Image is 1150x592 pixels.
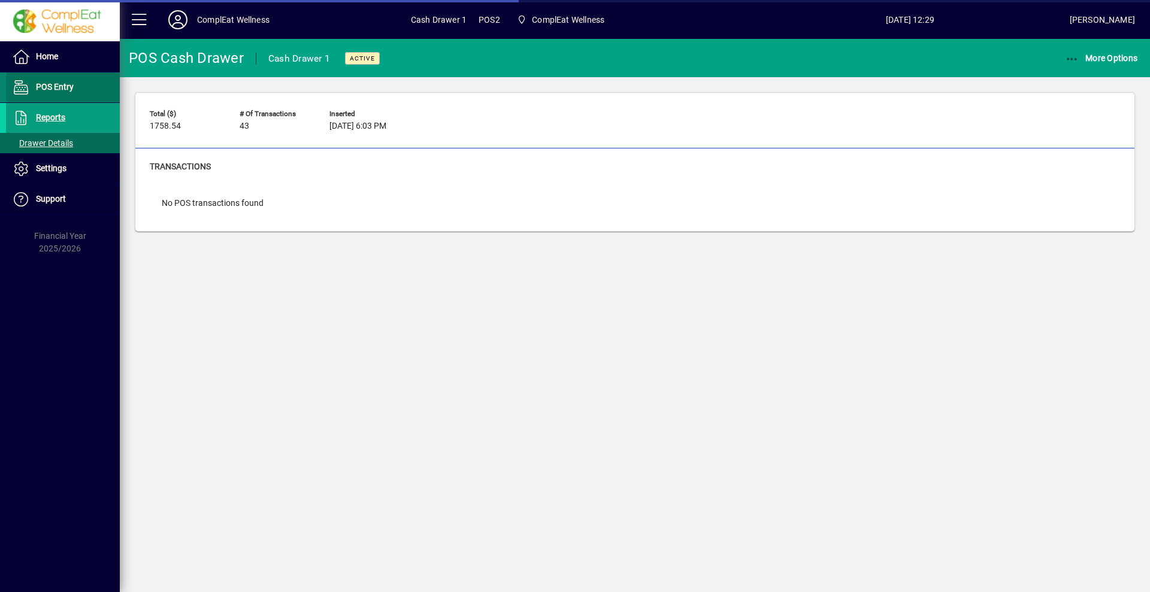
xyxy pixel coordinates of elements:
[329,110,401,118] span: Inserted
[6,184,120,214] a: Support
[1062,47,1141,69] button: More Options
[150,122,181,131] span: 1758.54
[36,113,65,122] span: Reports
[36,194,66,204] span: Support
[129,48,244,68] div: POS Cash Drawer
[36,82,74,92] span: POS Entry
[197,10,270,29] div: ComplEat Wellness
[150,185,276,221] div: No POS transactions found
[411,10,467,29] span: Cash Drawer 1
[36,51,58,61] span: Home
[6,133,120,153] a: Drawer Details
[6,154,120,184] a: Settings
[159,9,197,31] button: Profile
[6,42,120,72] a: Home
[1070,10,1135,29] div: [PERSON_NAME]
[512,9,609,31] span: ComplEat Wellness
[6,72,120,102] a: POS Entry
[268,49,330,68] div: Cash Drawer 1
[150,162,211,171] span: Transactions
[1065,53,1138,63] span: More Options
[329,122,386,131] span: [DATE] 6:03 PM
[750,10,1070,29] span: [DATE] 12:29
[150,110,222,118] span: Total ($)
[12,138,73,148] span: Drawer Details
[36,163,66,173] span: Settings
[479,10,500,29] span: POS2
[532,10,604,29] span: ComplEat Wellness
[240,122,249,131] span: 43
[350,54,375,62] span: Active
[240,110,311,118] span: # of Transactions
